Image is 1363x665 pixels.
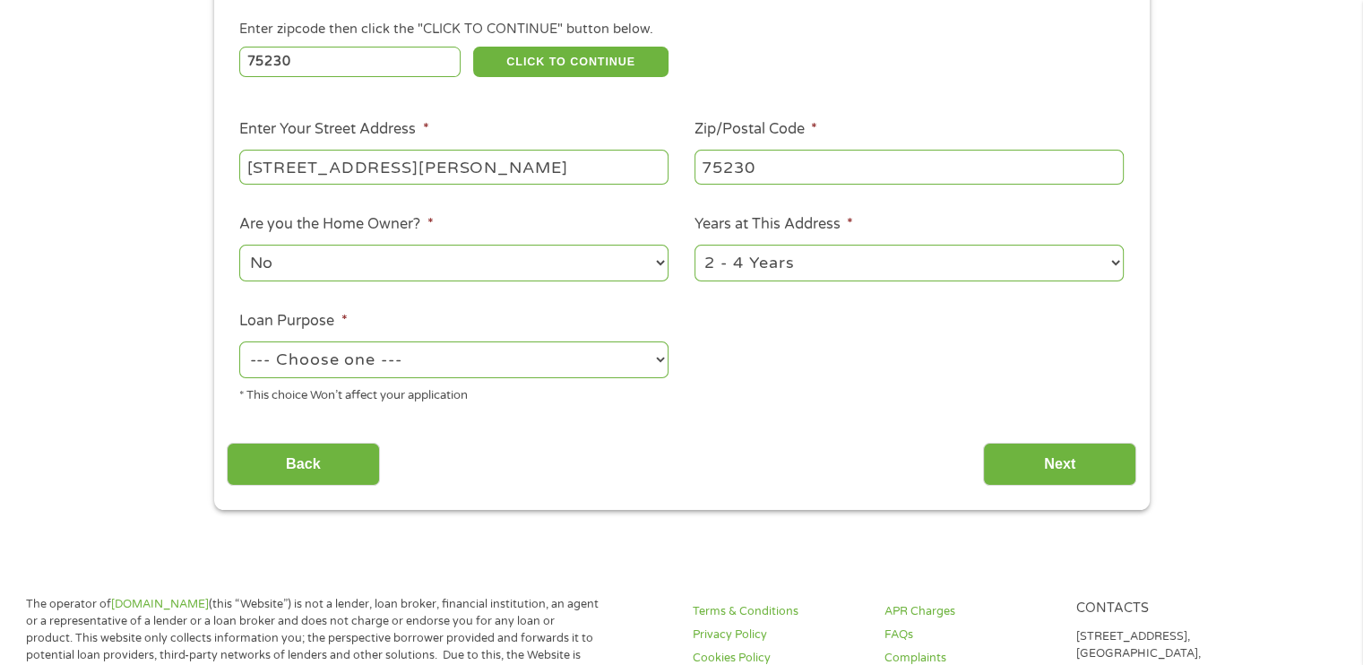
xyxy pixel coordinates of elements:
[884,603,1055,620] a: APR Charges
[983,443,1136,487] input: Next
[239,150,669,184] input: 1 Main Street
[239,312,347,331] label: Loan Purpose
[693,603,863,620] a: Terms & Conditions
[239,381,669,405] div: * This choice Won’t affect your application
[239,215,433,234] label: Are you the Home Owner?
[1075,600,1246,617] h4: Contacts
[111,597,209,611] a: [DOMAIN_NAME]
[239,20,1123,39] div: Enter zipcode then click the "CLICK TO CONTINUE" button below.
[473,47,669,77] button: CLICK TO CONTINUE
[693,626,863,643] a: Privacy Policy
[239,47,461,77] input: Enter Zipcode (e.g 01510)
[227,443,380,487] input: Back
[239,120,428,139] label: Enter Your Street Address
[884,626,1055,643] a: FAQs
[694,215,853,234] label: Years at This Address
[694,120,817,139] label: Zip/Postal Code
